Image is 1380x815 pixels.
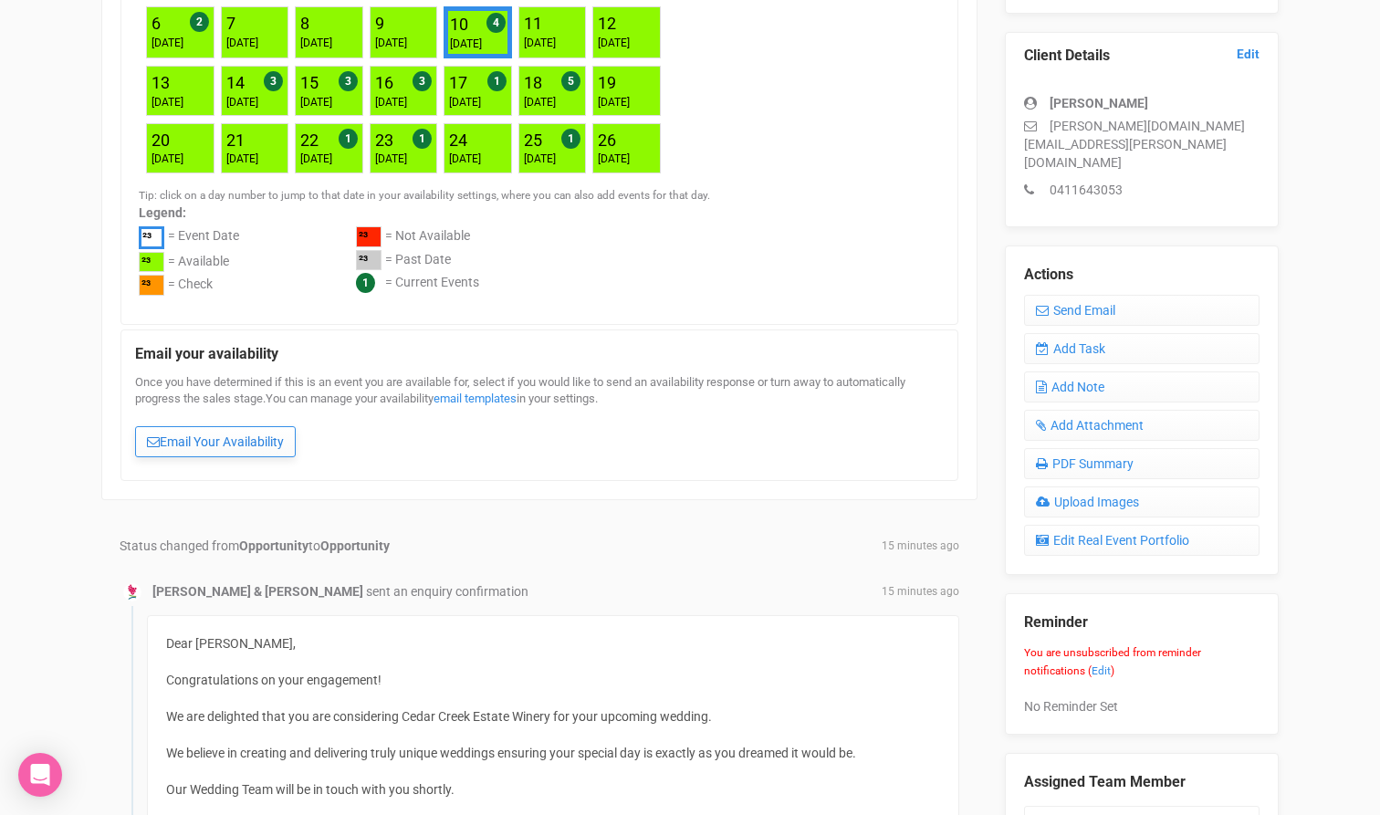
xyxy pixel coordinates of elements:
a: Upload Images [1024,486,1260,517]
a: PDF Summary [1024,448,1260,479]
div: [DATE] [300,95,332,110]
a: Add Note [1024,371,1260,402]
div: = Not Available [385,226,470,250]
div: [DATE] [375,36,407,51]
a: 19 [598,73,616,92]
span: You can manage your availability in your settings. [266,392,598,405]
div: [DATE] [226,95,258,110]
div: [DATE] [524,36,556,51]
legend: Client Details [1024,46,1260,67]
strong: Opportunity [320,538,390,553]
div: Open Intercom Messenger [18,753,62,797]
a: email templates [434,392,517,405]
a: 23 [375,131,393,150]
a: 7 [226,14,235,33]
span: 4 [486,13,506,33]
span: 3 [264,71,283,91]
div: = Check [168,275,213,298]
span: 15 minutes ago [882,584,959,600]
div: [DATE] [152,152,183,167]
a: 6 [152,14,161,33]
span: 3 [339,71,358,91]
a: Add Task [1024,333,1260,364]
img: open-uri20190322-4-14wp8y4 [123,583,141,601]
span: 15 minutes ago [882,538,959,554]
label: Legend: [139,204,940,222]
legend: Assigned Team Member [1024,772,1260,793]
a: 21 [226,131,245,150]
p: 0411643053 [1024,181,1260,199]
a: 8 [300,14,309,33]
div: [DATE] [300,36,332,51]
legend: Actions [1024,265,1260,286]
span: sent an enquiry confirmation [366,584,528,599]
a: 10 [450,15,468,34]
div: [DATE] [152,95,183,110]
a: 18 [524,73,542,92]
div: = Event Date [168,226,239,252]
a: 26 [598,131,616,150]
div: ²³ [139,275,164,296]
a: 24 [449,131,467,150]
span: 1 [487,71,507,91]
a: 22 [300,131,319,150]
strong: [PERSON_NAME] & [PERSON_NAME] [152,584,363,599]
div: [DATE] [226,152,258,167]
a: Send Email [1024,295,1260,326]
div: No Reminder Set [1024,594,1260,716]
a: 14 [226,73,245,92]
span: 1 [356,273,375,293]
div: ²³ [139,226,164,249]
strong: Opportunity [239,538,308,553]
a: 17 [449,73,467,92]
span: 1 [339,129,358,149]
div: [DATE] [375,95,407,110]
a: 13 [152,73,170,92]
span: 3 [413,71,432,91]
small: Tip: click on a day number to jump to that date in your availability settings, where you can also... [139,189,710,202]
span: 1 [413,129,432,149]
div: [DATE] [449,95,481,110]
legend: Reminder [1024,612,1260,633]
div: Once you have determined if this is an event you are available for, select if you would like to s... [135,374,944,466]
p: [PERSON_NAME][DOMAIN_NAME][EMAIL_ADDRESS][PERSON_NAME][DOMAIN_NAME] [1024,117,1260,172]
legend: Email your availability [135,344,944,365]
a: 11 [524,14,542,33]
div: = Current Events [385,273,479,294]
span: Status changed from to [120,538,390,553]
div: [DATE] [524,152,556,167]
div: [DATE] [449,152,481,167]
div: [DATE] [598,95,630,110]
a: Edit [1092,664,1111,677]
span: 2 [190,12,209,32]
div: [DATE] [598,152,630,167]
div: [DATE] [598,36,630,51]
a: 12 [598,14,616,33]
div: = Available [168,252,229,276]
small: You are unsubscribed from reminder notifications ( ) [1024,646,1201,677]
div: [DATE] [524,95,556,110]
div: ²³ [139,252,164,273]
a: 25 [524,131,542,150]
div: ²³ [356,250,382,271]
a: 20 [152,131,170,150]
a: Add Attachment [1024,410,1260,441]
div: [DATE] [300,152,332,167]
a: Edit [1237,46,1260,63]
a: 9 [375,14,384,33]
strong: [PERSON_NAME] [1050,96,1148,110]
a: 15 [300,73,319,92]
div: [DATE] [226,36,258,51]
div: = Past Date [385,250,451,274]
span: 5 [561,71,580,91]
div: ²³ [356,226,382,247]
a: 16 [375,73,393,92]
div: [DATE] [375,152,407,167]
div: [DATE] [152,36,183,51]
a: Edit Real Event Portfolio [1024,525,1260,556]
div: [DATE] [450,37,482,52]
a: Email Your Availability [135,426,296,457]
span: 1 [561,129,580,149]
